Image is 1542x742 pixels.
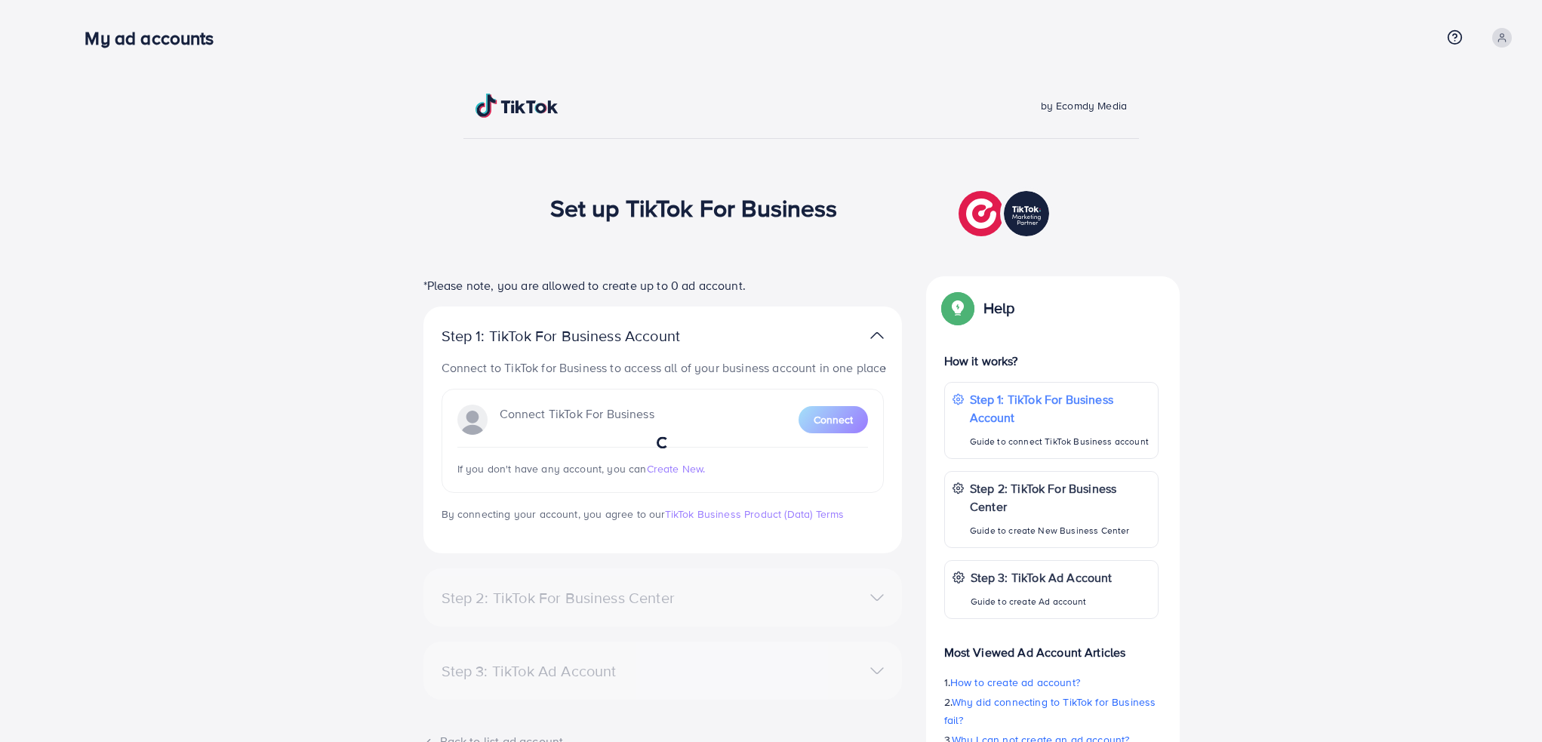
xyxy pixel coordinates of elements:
img: TikTok partner [959,187,1053,240]
p: Guide to create Ad account [971,593,1113,611]
span: Why did connecting to TikTok for Business fail? [944,694,1156,728]
span: by Ecomdy Media [1041,98,1127,113]
h3: My ad accounts [85,27,226,49]
p: 2. [944,693,1159,729]
p: Step 3: TikTok Ad Account [971,568,1113,587]
span: How to create ad account? [950,675,1080,690]
p: Step 1: TikTok For Business Account [970,390,1150,426]
img: Popup guide [944,294,971,322]
img: TikTok [476,94,559,118]
p: How it works? [944,352,1159,370]
p: Guide to create New Business Center [970,522,1150,540]
h1: Set up TikTok For Business [550,193,838,222]
p: *Please note, you are allowed to create up to 0 ad account. [423,276,902,294]
p: Most Viewed Ad Account Articles [944,631,1159,661]
p: Help [983,299,1015,317]
p: Step 1: TikTok For Business Account [442,327,728,345]
p: 1. [944,673,1159,691]
p: Step 2: TikTok For Business Center [970,479,1150,516]
p: Guide to connect TikTok Business account [970,433,1150,451]
img: TikTok partner [870,325,884,346]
